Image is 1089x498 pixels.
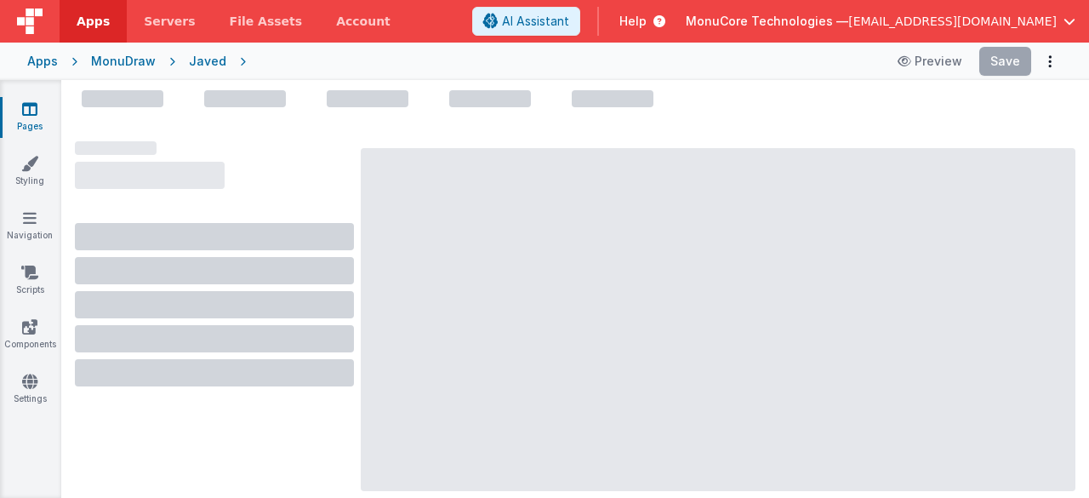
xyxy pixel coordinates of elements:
[472,7,580,36] button: AI Assistant
[189,53,226,70] div: Javed
[686,13,1075,30] button: MonuCore Technologies — [EMAIL_ADDRESS][DOMAIN_NAME]
[887,48,972,75] button: Preview
[77,13,110,30] span: Apps
[230,13,303,30] span: File Assets
[91,53,156,70] div: MonuDraw
[1038,49,1062,73] button: Options
[144,13,195,30] span: Servers
[502,13,569,30] span: AI Assistant
[979,47,1031,76] button: Save
[27,53,58,70] div: Apps
[848,13,1057,30] span: [EMAIL_ADDRESS][DOMAIN_NAME]
[619,13,647,30] span: Help
[686,13,848,30] span: MonuCore Technologies —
